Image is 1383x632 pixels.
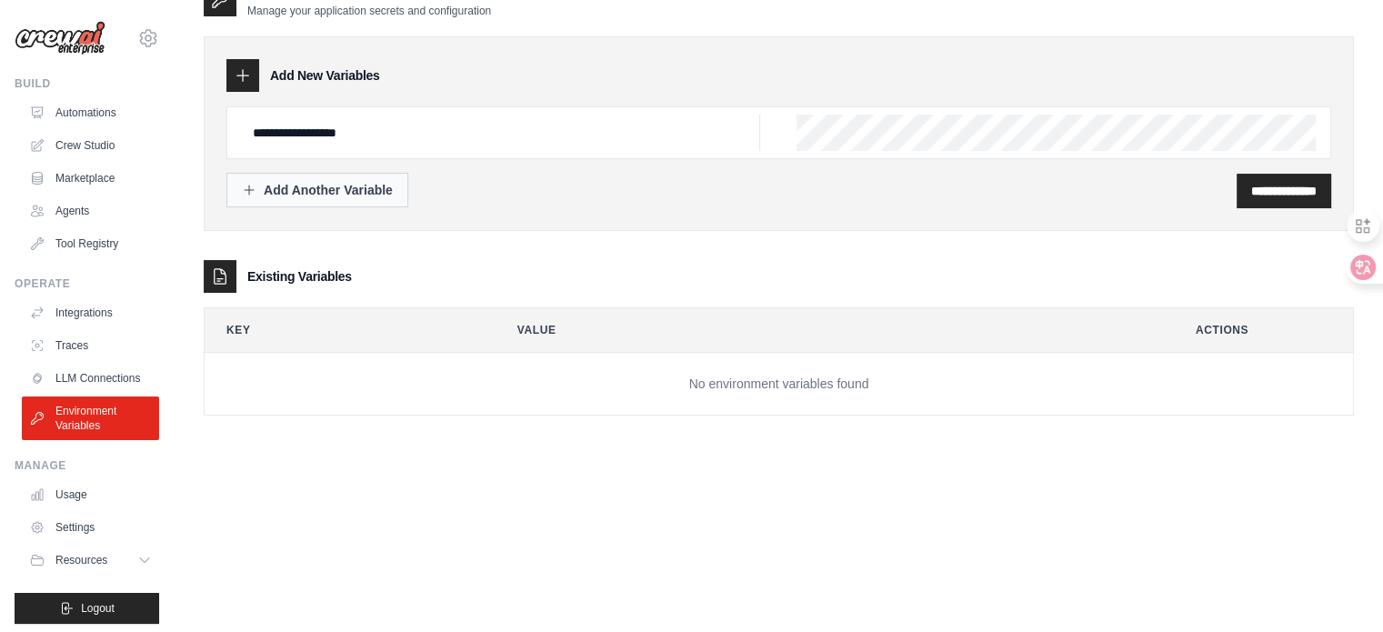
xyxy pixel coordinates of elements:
a: Crew Studio [22,131,159,160]
a: Integrations [22,298,159,327]
button: Add Another Variable [226,173,408,207]
img: Logo [15,21,105,55]
th: Value [496,308,1159,352]
th: Key [205,308,481,352]
div: Build [15,76,159,91]
td: No environment variables found [205,353,1353,416]
a: Automations [22,98,159,127]
span: Resources [55,553,107,567]
a: Traces [22,331,159,360]
div: Manage [15,458,159,473]
a: Tool Registry [22,229,159,258]
button: Resources [22,546,159,575]
h3: Existing Variables [247,267,352,286]
a: Settings [22,513,159,542]
a: Marketplace [22,164,159,193]
button: Logout [15,593,159,624]
div: Operate [15,276,159,291]
a: Usage [22,480,159,509]
a: Agents [22,196,159,226]
h3: Add New Variables [270,66,380,85]
p: Manage your application secrets and configuration [247,4,491,18]
th: Actions [1174,308,1353,352]
a: Environment Variables [22,396,159,440]
a: LLM Connections [22,364,159,393]
div: Add Another Variable [242,181,393,199]
span: Logout [81,601,115,616]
